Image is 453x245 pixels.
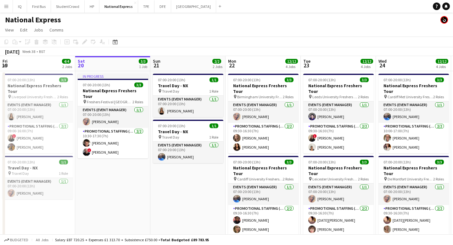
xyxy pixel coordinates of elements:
[433,177,444,181] span: 2 Roles
[47,26,66,34] a: Comms
[18,26,30,34] a: Edit
[139,59,148,64] span: 3/3
[378,101,449,123] app-card-role: Events (Event Manager)1/107:00-20:00 (13h)[PERSON_NAME]
[303,74,374,153] app-job-card: 07:00-20:00 (13h)3/3National Express Freshers Tour Leeds University Freshers Fair2 RolesEvents (E...
[436,64,448,69] div: 4 Jobs
[59,160,68,164] span: 1/1
[153,74,223,117] app-job-card: 07:00-20:00 (13h)1/1Travel Day - NX Travel Day1 RoleEvents (Event Manager)1/107:00-20:00 (13h)[PE...
[59,171,68,176] span: 1 Role
[435,77,444,82] span: 3/3
[228,165,299,176] h3: National Express Freshers Tour
[85,0,99,13] button: HP
[358,177,369,181] span: 2 Roles
[2,62,8,69] span: 19
[285,160,294,164] span: 3/3
[160,237,209,242] span: Total Budgeted £89 783.95
[228,83,299,94] h3: National Express Freshers Tour
[303,123,374,153] app-card-role: Promotional Staffing (Brand Ambassadors)2/209:30-16:30 (7h)![PERSON_NAME][PERSON_NAME]
[39,49,45,54] div: BST
[31,26,46,34] a: Jobs
[378,58,387,64] span: Wed
[77,62,85,69] span: 20
[228,184,299,205] app-card-role: Events (Event Manager)1/107:00-20:00 (13h)[PERSON_NAME]
[378,156,449,236] app-job-card: 07:00-20:00 (13h)3/3National Express Freshers Tour De Montfort University Freshers Fair2 RolesEve...
[377,62,387,69] span: 24
[285,77,294,82] span: 3/3
[3,236,29,243] button: Budgeted
[21,49,36,54] span: Week 38
[378,74,449,153] app-job-card: 07:00-20:00 (13h)3/3National Express Freshers Tour Cardiff Met University Freshers Fair2 RolesEve...
[313,134,317,138] span: !
[51,0,85,13] button: StudentCrowd
[383,77,411,82] span: 07:00-20:00 (13h)
[228,74,299,153] app-job-card: 07:00-20:00 (13h)3/3National Express Freshers Tour Birmingham University Freshers Fair2 RolesEven...
[228,156,299,236] div: 07:00-20:00 (13h)3/3National Express Freshers Tour Cardiff University Freshers Fair2 RolesEvents ...
[440,16,448,24] app-user-avatar: Tim Bodenham
[3,74,73,153] app-job-card: 07:00-20:00 (13h)3/3National Express Freshers Tour Liverpool University Freshers Fair2 RolesEvent...
[12,134,16,138] span: !
[5,27,14,33] span: View
[78,128,148,158] app-card-role: Promotional Staffing (Brand Ambassadors)2/210:30-17:30 (7h)[PERSON_NAME]![PERSON_NAME]
[209,89,218,94] span: 1 Role
[233,160,260,164] span: 07:00-20:00 (13h)
[378,123,449,153] app-card-role: Promotional Staffing (Brand Ambassadors)2/210:00-17:00 (7h)[PERSON_NAME][PERSON_NAME]
[3,156,73,199] app-job-card: 07:00-20:00 (13h)1/1Travel Day - NX Travel Day1 RoleEvents (Event Manager)1/107:00-20:00 (13h)[PE...
[55,237,209,242] div: Salary £87 720.25 + Expenses £1 313.70 + Subsistence £750.00 =
[361,64,373,69] div: 4 Jobs
[87,148,91,152] span: !
[435,160,444,164] span: 3/3
[62,64,72,69] div: 2 Jobs
[138,0,154,13] button: TPE
[388,94,433,99] span: Cardiff Met University Freshers Fair
[35,237,50,242] span: All jobs
[213,64,222,69] div: 2 Jobs
[158,77,185,82] span: 07:00-20:00 (13h)
[153,120,223,163] app-job-card: 07:00-20:00 (13h)1/1Travel Day - NX Travel Day1 RoleEvents (Event Manager)1/107:00-20:00 (13h)[PE...
[303,156,374,236] div: 07:00-20:00 (13h)3/3National Express Freshers Tour Leicester University Freshers Fair2 RolesEvent...
[27,0,51,13] button: First Bus
[283,177,294,181] span: 2 Roles
[78,74,148,158] app-job-card: In progress07:00-20:00 (13h)3/3National Express Freshers Tour Freshers Festival [GEOGRAPHIC_DATA]...
[153,129,223,134] h3: Travel Day - NX
[302,62,310,69] span: 23
[303,165,374,176] h3: National Express Freshers Tour
[171,0,216,13] button: [GEOGRAPHIC_DATA]
[49,27,64,33] span: Comms
[433,94,444,99] span: 2 Roles
[237,177,283,181] span: Cardiff University Freshers Fair
[132,100,143,104] span: 2 Roles
[361,59,373,64] span: 12/12
[153,83,223,88] h3: Travel Day - NX
[3,101,73,123] app-card-role: Events (Event Manager)1/107:00-20:00 (13h)[PERSON_NAME]
[210,77,218,82] span: 1/1
[8,77,35,82] span: 07:00-20:00 (13h)
[303,101,374,123] app-card-role: Events (Event Manager)1/107:00-20:00 (13h)[PERSON_NAME]
[312,94,358,99] span: Leeds University Freshers Fair
[3,83,73,94] h3: National Express Freshers Tour
[10,238,28,242] span: Budgeted
[99,0,138,13] button: National Express
[3,178,73,199] app-card-role: Events (Event Manager)1/107:00-20:00 (13h)[PERSON_NAME]
[360,77,369,82] span: 3/3
[308,77,336,82] span: 07:00-20:00 (13h)
[12,94,57,99] span: Liverpool University Freshers Fair
[153,58,160,64] span: Sun
[303,184,374,205] app-card-role: Events (Event Manager)1/107:00-20:00 (13h)[PERSON_NAME]
[3,165,73,171] h3: Travel Day - NX
[12,171,29,176] span: Travel Day
[228,101,299,123] app-card-role: Events (Event Manager)1/107:00-20:00 (13h)[PERSON_NAME]
[227,62,236,69] span: 22
[78,88,148,99] h3: National Express Freshers Tour
[57,94,68,99] span: 2 Roles
[436,59,448,64] span: 12/12
[212,59,221,64] span: 2/2
[3,123,73,153] app-card-role: Promotional Staffing (Brand Ambassadors)2/209:00-16:00 (7h)![PERSON_NAME][PERSON_NAME]
[3,58,8,64] span: Fri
